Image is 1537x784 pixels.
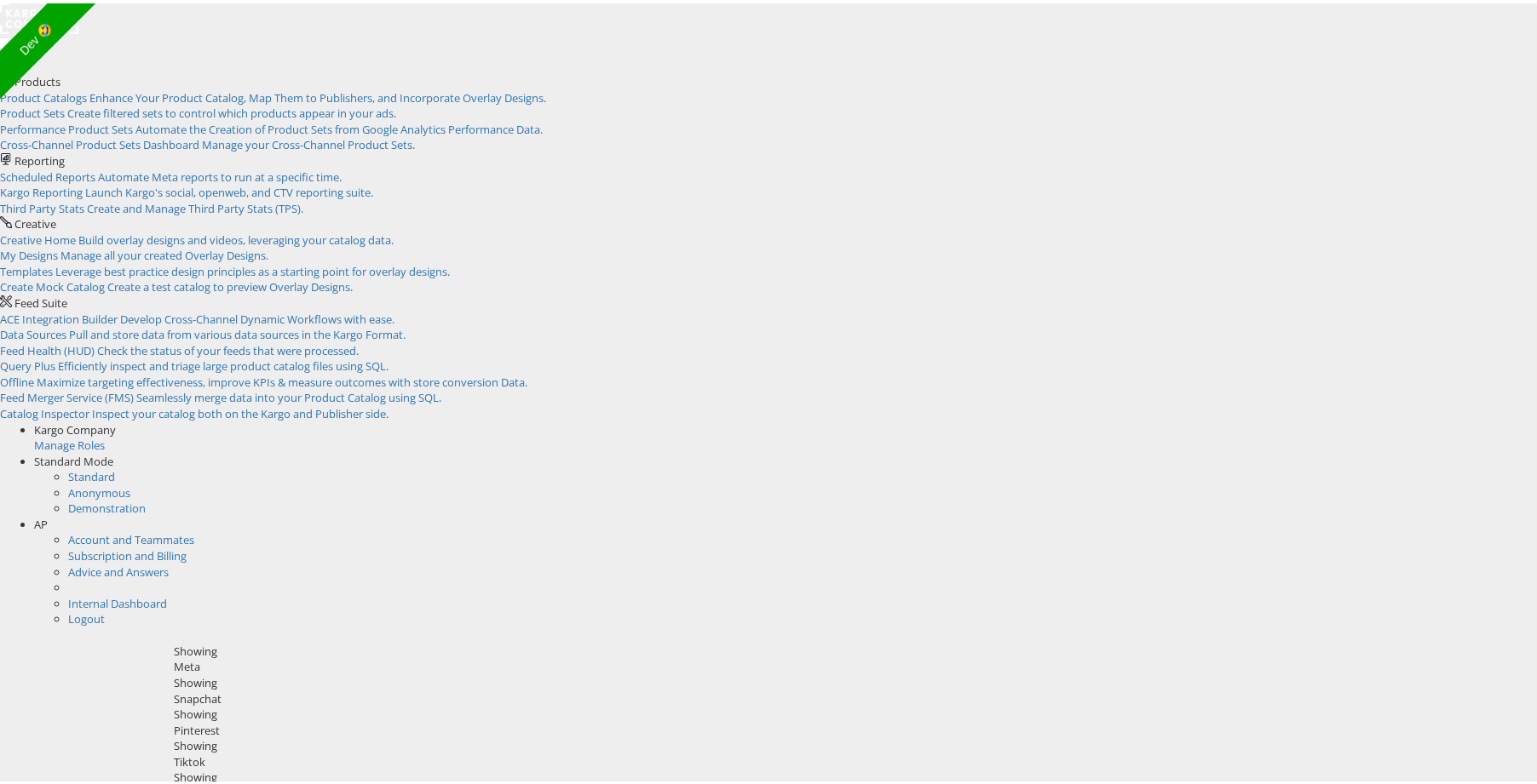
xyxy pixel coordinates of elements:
a: Manage Roles [34,434,105,449]
span: Create a test catalog to preview Overlay Designs. [107,276,353,291]
span: Creative [14,213,56,228]
a: Anonymous [68,482,130,497]
span: Kargo Company [34,419,116,434]
span: Reporting [14,150,65,165]
span: Enhance Your Product Catalog, Map Them to Publishers, and Incorporate Overlay Designs. [89,87,546,102]
span: Maximize targeting effectiveness, improve KPIs & measure outcomes with store conversion Data. [37,371,527,386]
span: Automate the Creation of Product Sets from Google Analytics Performance Data. [135,118,543,134]
span: Pull and store data from various data sources in the Kargo Format. [69,323,406,339]
span: Efficiently inspect and triage large product catalog files using SQL. [58,355,389,370]
a: Advice and Answers [68,561,169,576]
span: Create and Manage Third Party Stats (TPS). [87,197,303,213]
a: Internal Dashboard [68,592,167,608]
a: Standard [68,466,115,481]
span: Build overlay designs and videos, leveraging your catalog data. [78,229,394,244]
span: Manage all your created Overlay Designs. [60,244,268,260]
a: Account and Teammates [68,529,194,544]
span: Check the status of your feeds that were processed. [97,340,359,355]
span: Feed Suite [14,292,67,307]
span: Develop Cross-Channel Dynamic Workflows with ease. [120,308,394,323]
span: AP [34,513,48,529]
span: Manage your Cross-Channel Product Sets. [202,134,415,149]
a: Subscription and Billing [68,545,187,560]
span: Seamlessly merge data into your Product Catalog using SQL. [136,386,441,402]
span: Products [14,71,60,86]
a: Demonstration [68,497,146,512]
a: Logout [68,608,105,623]
span: Automate Meta reports to run at a specific time. [98,166,342,181]
span: Launch Kargo's social, openweb, and CTV reporting suite. [85,181,373,197]
span: Standard Mode [34,450,113,466]
span: Create filtered sets to control which products appear in your ads. [67,102,396,117]
span: Leverage best practice design principles as a starting point for overlay designs. [55,260,450,276]
span: Inspect your catalog both on the Kargo and Publisher side. [92,403,389,418]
